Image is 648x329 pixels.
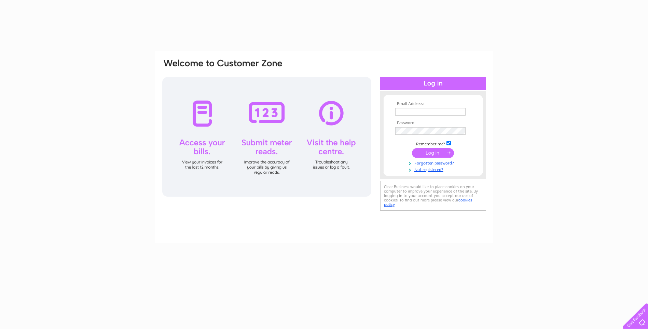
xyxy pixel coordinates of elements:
[394,140,473,147] td: Remember me?
[394,102,473,106] th: Email Address:
[412,148,454,158] input: Submit
[380,181,486,211] div: Clear Business would like to place cookies on your computer to improve your experience of the sit...
[395,159,473,166] a: Forgotten password?
[395,166,473,172] a: Not registered?
[394,121,473,126] th: Password:
[384,198,472,207] a: cookies policy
